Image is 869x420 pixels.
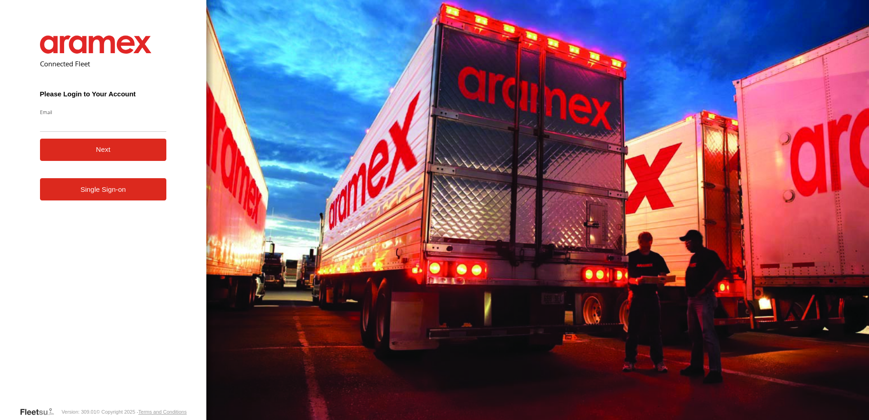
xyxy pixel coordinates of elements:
[40,90,167,98] h3: Please Login to Your Account
[138,409,186,415] a: Terms and Conditions
[40,178,167,200] a: Single Sign-on
[40,59,167,68] h2: Connected Fleet
[40,109,167,115] label: Email
[96,409,187,415] div: © Copyright 2025 -
[20,407,61,416] a: Visit our Website
[40,35,152,54] img: Aramex
[61,409,96,415] div: Version: 309.01
[40,139,167,161] button: Next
